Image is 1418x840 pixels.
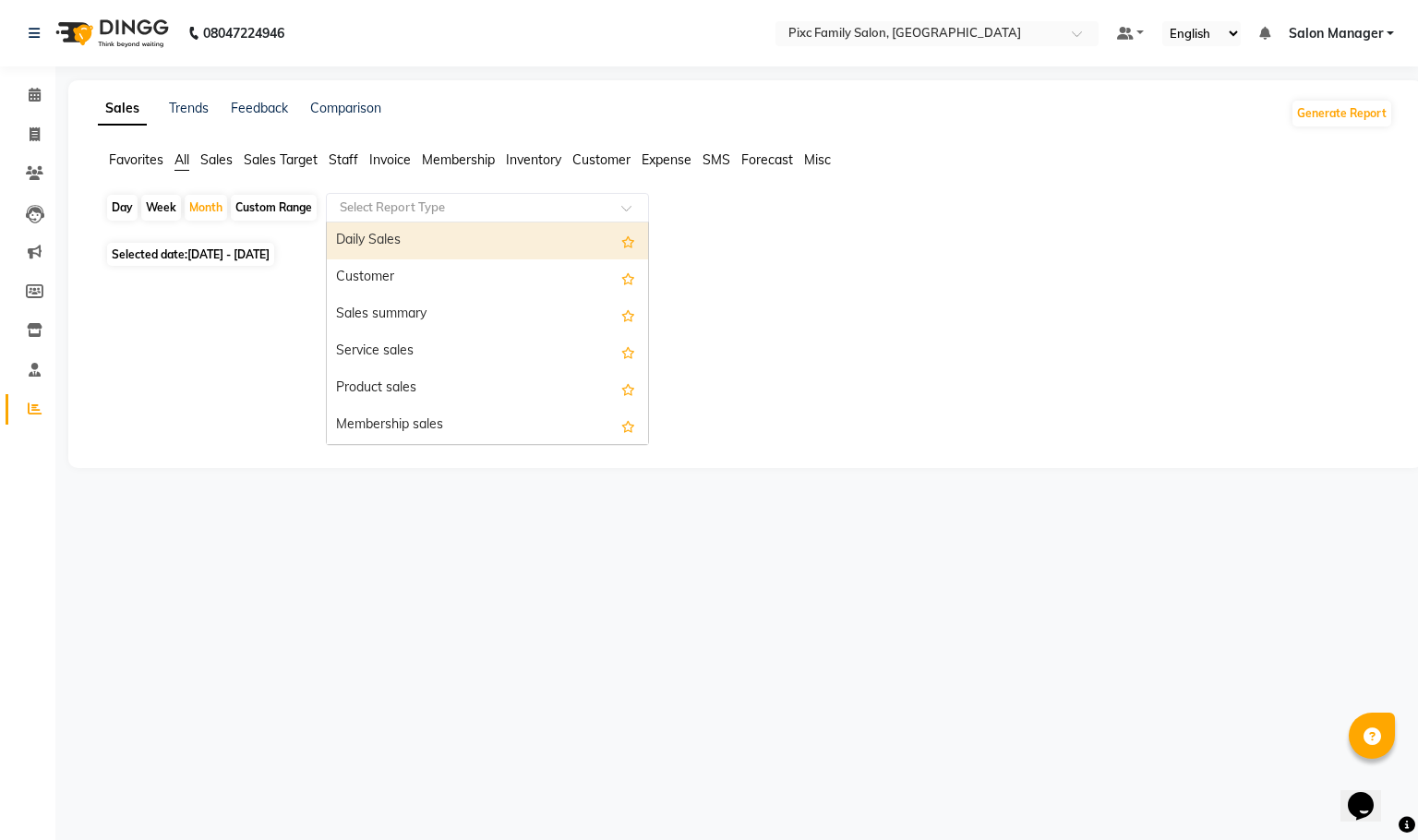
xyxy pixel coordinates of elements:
[141,195,181,221] div: Week
[200,151,233,168] span: Sales
[621,378,635,400] span: Add this report to Favorites List
[621,267,635,289] span: Add this report to Favorites List
[327,259,648,296] div: Customer
[107,195,138,221] div: Day
[741,151,793,168] span: Forecast
[187,247,270,261] span: [DATE] - [DATE]
[244,151,318,168] span: Sales Target
[621,230,635,252] span: Add this report to Favorites List
[422,151,495,168] span: Membership
[642,151,691,168] span: Expense
[621,414,635,437] span: Add this report to Favorites List
[107,243,274,266] span: Selected date:
[327,333,648,370] div: Service sales
[703,151,730,168] span: SMS
[621,304,635,326] span: Add this report to Favorites List
[1340,766,1400,822] iframe: chat widget
[326,222,649,445] ng-dropdown-panel: Options list
[1289,24,1383,43] span: Salon Manager
[327,296,648,333] div: Sales summary
[327,222,648,259] div: Daily Sales
[203,7,284,59] b: 08047224946
[506,151,561,168] span: Inventory
[47,7,174,59] img: logo
[327,407,648,444] div: Membership sales
[231,100,288,116] a: Feedback
[310,100,381,116] a: Comparison
[621,341,635,363] span: Add this report to Favorites List
[572,151,631,168] span: Customer
[98,92,147,126] a: Sales
[174,151,189,168] span: All
[169,100,209,116] a: Trends
[109,151,163,168] span: Favorites
[1292,101,1391,126] button: Generate Report
[804,151,831,168] span: Misc
[327,370,648,407] div: Product sales
[185,195,227,221] div: Month
[369,151,411,168] span: Invoice
[329,151,358,168] span: Staff
[231,195,317,221] div: Custom Range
